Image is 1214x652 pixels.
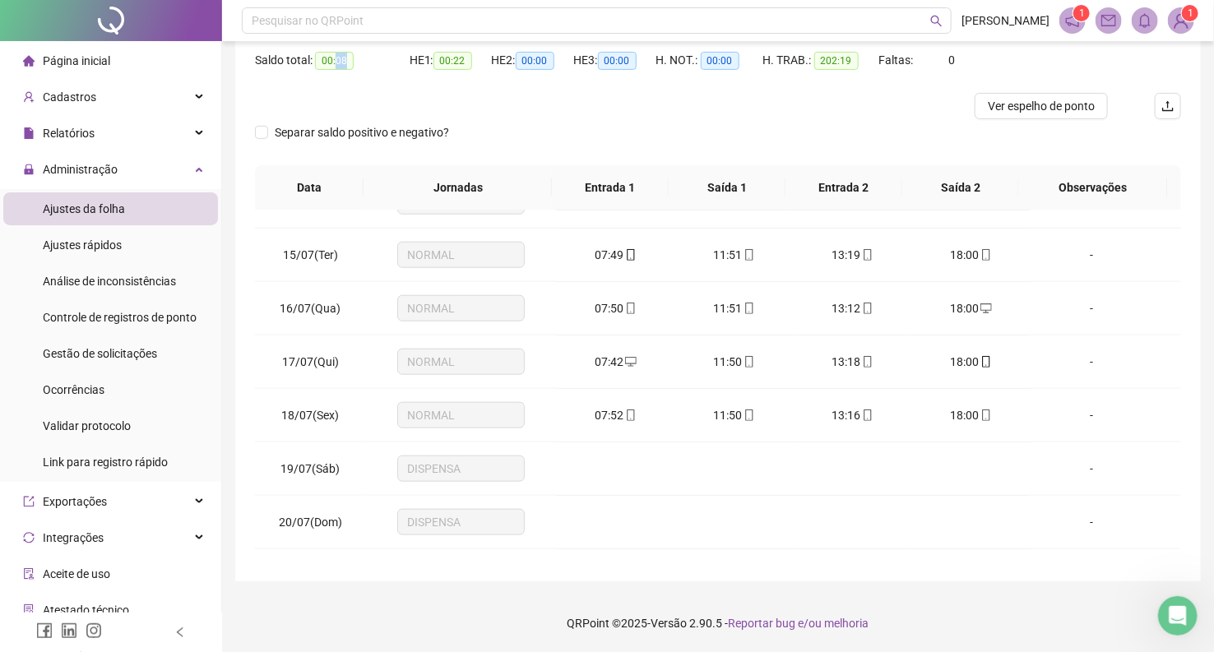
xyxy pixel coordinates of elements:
[43,383,104,396] span: Ocorrências
[43,455,168,469] span: Link para registro rápido
[669,165,785,210] th: Saída 1
[623,249,637,261] span: mobile
[1091,409,1094,422] span: -
[651,617,688,630] span: Versão
[43,275,176,288] span: Análise de inconsistências
[36,622,53,639] span: facebook
[43,567,110,580] span: Aceite de uso
[43,419,131,432] span: Validar protocolo
[979,303,992,314] span: desktop
[1031,178,1154,197] span: Observações
[1079,7,1085,19] span: 1
[950,248,979,261] span: 18:00
[255,165,364,210] th: Data
[1018,165,1167,210] th: Observações
[950,302,979,315] span: 18:00
[43,603,129,617] span: Atestado técnico
[407,349,515,374] span: NORMAL
[255,51,410,70] div: Saldo total:
[315,52,354,70] span: 00:08
[961,12,1050,30] span: [PERSON_NAME]
[283,248,338,261] span: 15/07(Ter)
[1101,13,1116,28] span: mail
[1091,516,1094,529] span: -
[516,52,554,70] span: 00:00
[988,97,1095,115] span: Ver espelho de ponto
[43,238,122,252] span: Ajustes rápidos
[948,53,955,67] span: 0
[975,93,1108,119] button: Ver espelho de ponto
[1091,248,1094,261] span: -
[713,409,742,422] span: 11:50
[713,302,742,315] span: 11:51
[595,248,623,261] span: 07:49
[1158,596,1198,636] iframe: Intercom live chat
[61,622,77,639] span: linkedin
[832,302,860,315] span: 13:12
[1091,355,1094,368] span: -
[281,409,339,422] span: 18/07(Sex)
[43,163,118,176] span: Administração
[979,409,992,421] span: mobile
[860,409,873,421] span: mobile
[174,627,186,638] span: left
[492,51,574,70] div: HE 2:
[23,127,35,139] span: file
[1138,13,1152,28] span: bell
[1161,99,1175,113] span: upload
[623,303,637,314] span: mobile
[623,409,637,421] span: mobile
[656,51,763,70] div: H. NOT.:
[742,249,755,261] span: mobile
[598,52,637,70] span: 00:00
[814,52,859,70] span: 202:19
[23,164,35,175] span: lock
[407,243,515,267] span: NORMAL
[364,165,552,210] th: Jornadas
[1073,5,1090,21] sup: 1
[979,356,992,368] span: mobile
[43,127,95,140] span: Relatórios
[729,617,869,630] span: Reportar bug e/ou melhoria
[742,409,755,421] span: mobile
[43,54,110,67] span: Página inicial
[23,604,35,616] span: solution
[407,296,515,321] span: NORMAL
[43,90,96,104] span: Cadastros
[1065,13,1080,28] span: notification
[23,91,35,103] span: user-add
[623,356,637,368] span: desktop
[23,532,35,543] span: sync
[902,165,1019,210] th: Saída 2
[832,409,860,422] span: 13:16
[860,356,873,368] span: mobile
[742,356,755,368] span: mobile
[407,456,515,481] span: DISPENSA
[860,249,873,261] span: mobile
[279,516,342,529] span: 20/07(Dom)
[930,15,943,27] span: search
[280,462,340,475] span: 19/07(Sáb)
[713,248,742,261] span: 11:51
[1091,462,1094,475] span: -
[43,347,157,360] span: Gestão de solicitações
[43,531,104,544] span: Integrações
[552,165,669,210] th: Entrada 1
[43,495,107,508] span: Exportações
[1188,7,1193,19] span: 1
[860,303,873,314] span: mobile
[979,249,992,261] span: mobile
[268,123,456,141] span: Separar saldo positivo e negativo?
[1091,302,1094,315] span: -
[742,303,755,314] span: mobile
[763,51,879,70] div: H. TRAB.:
[701,52,739,70] span: 00:00
[282,355,339,368] span: 17/07(Qui)
[832,355,860,368] span: 13:18
[832,248,860,261] span: 13:19
[410,51,492,70] div: HE 1:
[43,202,125,215] span: Ajustes da folha
[1169,8,1193,33] img: 21729
[407,403,515,428] span: NORMAL
[785,165,902,210] th: Entrada 2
